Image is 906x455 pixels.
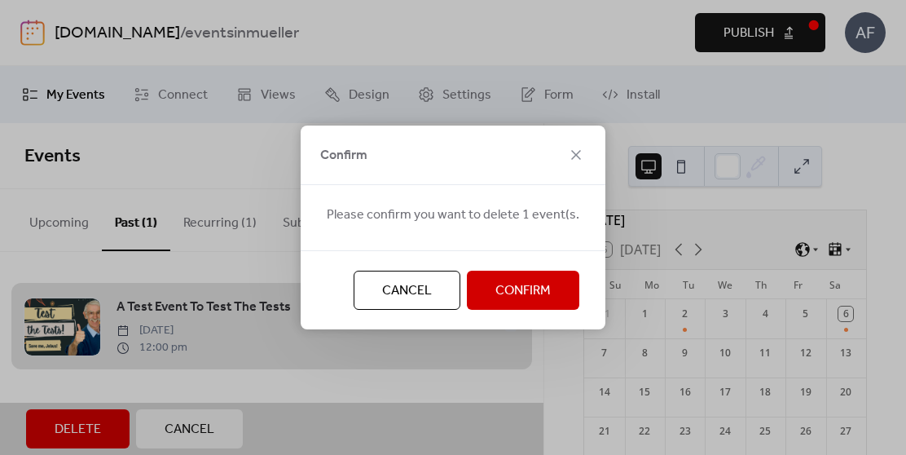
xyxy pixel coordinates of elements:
button: Cancel [354,271,460,310]
span: Please confirm you want to delete 1 event(s. [327,205,579,225]
span: Confirm [495,281,551,301]
span: Cancel [382,281,432,301]
span: Confirm [320,146,367,166]
button: Confirm [467,271,579,310]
